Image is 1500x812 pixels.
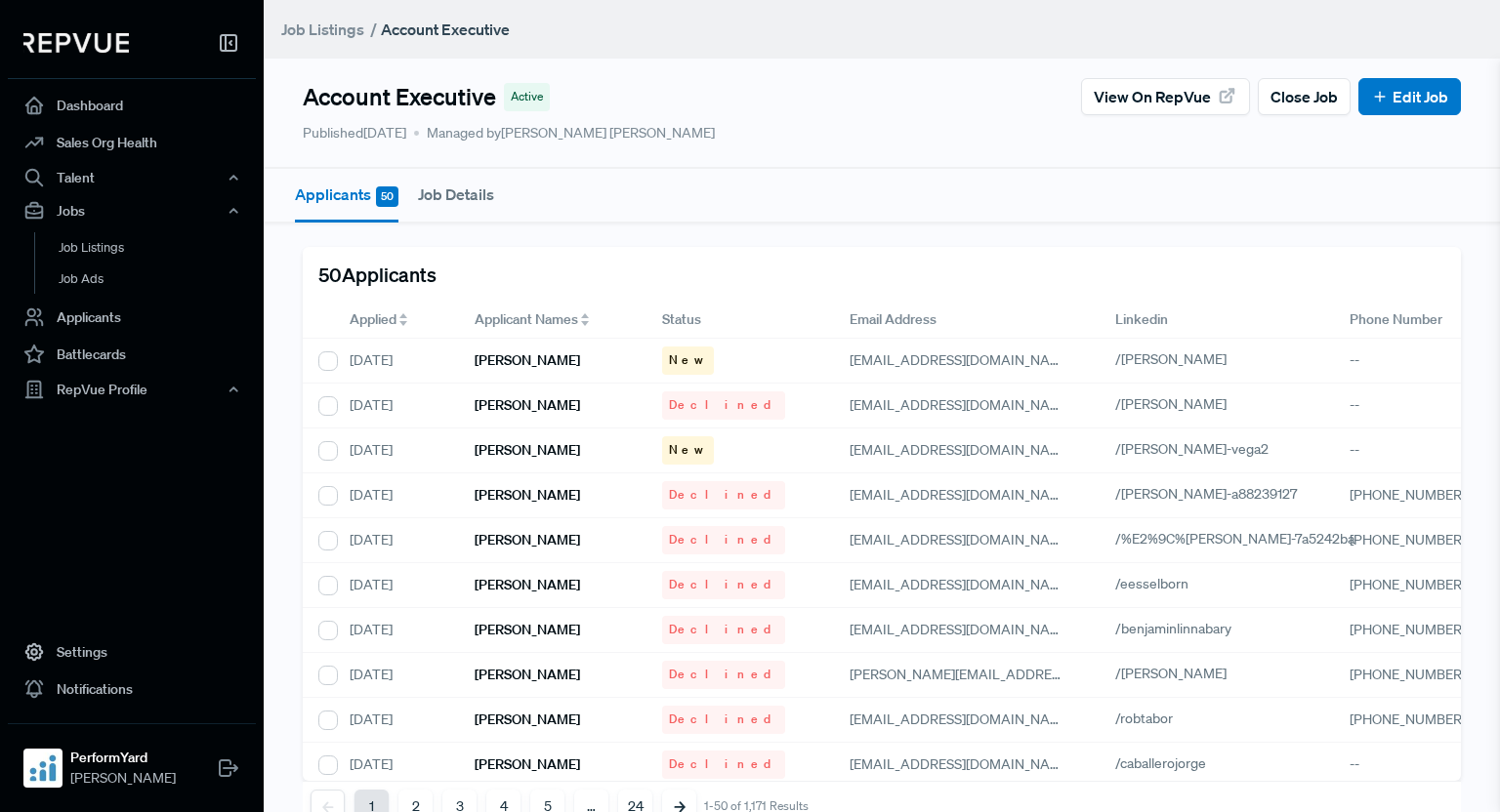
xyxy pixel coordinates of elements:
[376,186,398,207] span: 50
[1358,78,1461,115] button: Edit Job
[70,768,176,789] span: [PERSON_NAME]
[669,531,778,548] span: Declined
[8,87,256,124] a: Dashboard
[350,309,396,330] span: Applied
[334,563,459,608] div: [DATE]
[1115,395,1249,413] a: /[PERSON_NAME]
[8,124,256,161] a: Sales Org Health
[334,698,459,743] div: [DATE]
[281,18,364,41] a: Job Listings
[8,299,256,336] a: Applicants
[1081,78,1250,115] button: View on RepVue
[8,194,256,227] button: Jobs
[1258,78,1351,115] button: Close Job
[669,621,778,638] span: Declined
[8,161,256,194] button: Talent
[334,384,459,428] div: [DATE]
[850,309,937,330] span: Email Address
[669,351,707,369] span: New
[459,302,646,339] div: Toggle SortBy
[1115,710,1195,727] a: /robtabor
[475,532,580,548] h6: [PERSON_NAME]
[8,633,256,670] a: Settings
[334,428,459,473] div: [DATE]
[1350,309,1442,330] span: Phone Number
[850,486,1073,504] span: [EMAIL_ADDRESS][DOMAIN_NAME]
[475,577,580,593] h6: [PERSON_NAME]
[850,351,1073,369] span: [EMAIL_ADDRESS][DOMAIN_NAME]
[669,486,778,504] span: Declined
[1115,575,1211,592] a: /eesselborn
[1271,85,1338,108] span: Close Job
[334,653,459,698] div: [DATE]
[850,441,1073,459] span: [EMAIL_ADDRESS][DOMAIN_NAME]
[475,442,580,459] h6: [PERSON_NAME]
[1115,665,1227,682] span: /[PERSON_NAME]
[334,518,459,563] div: [DATE]
[850,755,1073,773] span: [EMAIL_ADDRESS][DOMAIN_NAME]
[475,667,580,683] h6: [PERSON_NAME]
[1094,85,1211,108] span: View on RepVue
[70,748,176,768] strong: PerformYard
[1115,575,1188,592] span: /eesselborn
[303,123,406,143] p: Published [DATE]
[318,263,437,286] h5: 50 Applicants
[23,33,129,53] img: RepVue
[27,752,59,784] img: PerformYard
[850,710,1073,728] span: [EMAIL_ADDRESS][DOMAIN_NAME]
[850,531,1073,548] span: [EMAIL_ADDRESS][DOMAIN_NAME]
[295,169,398,223] button: Applicants
[334,743,459,788] div: [DATE]
[34,232,282,264] a: Job Listings
[8,373,256,406] button: RepVue Profile
[1115,309,1168,330] span: Linkedin
[1115,485,1319,503] a: /[PERSON_NAME]-a88239127
[669,710,778,728] span: Declined
[1115,665,1249,682] a: /[PERSON_NAME]
[669,441,707,459] span: New
[475,397,580,414] h6: [PERSON_NAME]
[334,302,459,339] div: Toggle SortBy
[8,670,256,708] a: Notifications
[1115,620,1254,637] a: /benjaminlinnabary
[669,396,778,414] span: Declined
[669,755,778,773] span: Declined
[1371,85,1448,108] a: Edit Job
[1115,530,1354,548] span: /%E2%9C%[PERSON_NAME]-7a5242ba
[1115,395,1227,413] span: /[PERSON_NAME]
[1115,620,1231,637] span: /benjaminlinnabary
[334,608,459,653] div: [DATE]
[381,20,510,39] strong: Account Executive
[418,169,494,220] button: Job Details
[334,473,459,518] div: [DATE]
[669,666,778,683] span: Declined
[475,487,580,504] h6: [PERSON_NAME]
[370,20,377,39] span: /
[414,123,715,143] span: Managed by [PERSON_NAME] [PERSON_NAME]
[8,723,256,796] a: PerformYardPerformYard[PERSON_NAME]
[850,666,1284,683] span: [PERSON_NAME][EMAIL_ADDRESS][PERSON_NAME][DOMAIN_NAME]
[8,336,256,373] a: Battlecards
[475,352,580,369] h6: [PERSON_NAME]
[850,396,1073,414] span: [EMAIL_ADDRESS][DOMAIN_NAME]
[1115,530,1377,548] a: /%E2%9C%[PERSON_NAME]-7a5242ba
[511,88,543,105] span: Active
[662,309,701,330] span: Status
[1115,710,1173,727] span: /robtabor
[1115,754,1229,772] a: /caballerojorge
[850,576,1073,593] span: [EMAIL_ADDRESS][DOMAIN_NAME]
[475,711,580,728] h6: [PERSON_NAME]
[1115,440,1269,458] span: /[PERSON_NAME]-vega2
[1115,754,1206,772] span: /caballerojorge
[334,339,459,384] div: [DATE]
[34,264,282,295] a: Job Ads
[303,83,496,111] h4: Account Executive
[1115,485,1297,503] span: /[PERSON_NAME]-a88239127
[475,309,578,330] span: Applicant Names
[850,621,1073,638] span: [EMAIL_ADDRESS][DOMAIN_NAME]
[669,576,778,593] span: Declined
[1115,350,1249,368] a: /[PERSON_NAME]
